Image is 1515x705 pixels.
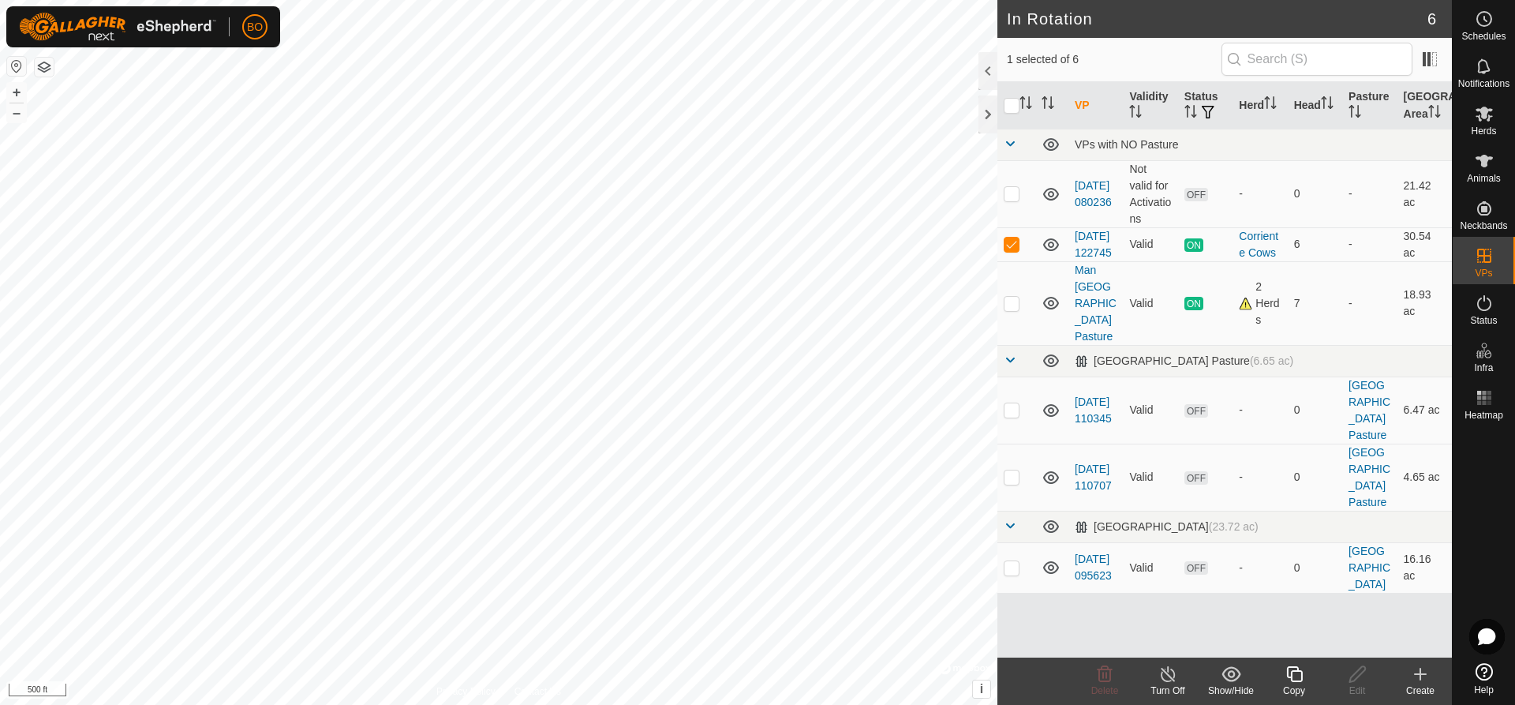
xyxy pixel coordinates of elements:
td: 6.47 ac [1397,377,1452,444]
td: Valid [1123,444,1177,511]
a: [DATE] 080236 [1075,179,1112,208]
div: [GEOGRAPHIC_DATA] [1075,520,1259,534]
th: VP [1068,82,1123,129]
td: 0 [1288,160,1342,227]
span: ON [1184,238,1203,252]
a: [GEOGRAPHIC_DATA] [1349,545,1390,591]
div: - [1239,186,1281,202]
button: Map Layers [35,58,54,77]
p-sorticon: Activate to sort [1042,99,1054,111]
span: Infra [1474,363,1493,373]
span: Schedules [1461,32,1506,41]
span: Herds [1471,126,1496,136]
a: [GEOGRAPHIC_DATA] Pasture [1349,446,1390,508]
a: Privacy Policy [436,684,496,699]
p-sorticon: Activate to sort [1264,99,1277,111]
p-sorticon: Activate to sort [1019,99,1032,111]
p-sorticon: Activate to sort [1428,107,1441,120]
button: – [7,103,26,122]
td: 0 [1288,377,1342,444]
td: Valid [1123,261,1177,345]
p-sorticon: Activate to sort [1129,107,1142,120]
div: Show/Hide [1199,684,1262,698]
td: Valid [1123,542,1177,593]
td: 16.16 ac [1397,542,1452,593]
p-sorticon: Activate to sort [1184,107,1197,120]
th: Pasture [1342,82,1397,129]
td: 18.93 ac [1397,261,1452,345]
td: 0 [1288,542,1342,593]
th: [GEOGRAPHIC_DATA] Area [1397,82,1452,129]
span: OFF [1184,188,1208,201]
th: Validity [1123,82,1177,129]
th: Head [1288,82,1342,129]
a: Contact Us [514,684,561,699]
div: - [1239,560,1281,576]
div: - [1239,402,1281,418]
span: OFF [1184,404,1208,418]
div: Turn Off [1136,684,1199,698]
img: Gallagher Logo [19,13,216,41]
span: VPs [1475,268,1492,278]
td: 4.65 ac [1397,444,1452,511]
a: Man [GEOGRAPHIC_DATA] Pasture [1075,264,1117,343]
span: Status [1470,316,1497,325]
span: (6.65 ac) [1250,354,1293,367]
td: 6 [1288,227,1342,261]
td: 7 [1288,261,1342,345]
p-sorticon: Activate to sort [1349,107,1361,120]
th: Status [1178,82,1233,129]
h2: In Rotation [1007,9,1427,28]
span: OFF [1184,471,1208,485]
td: Valid [1123,377,1177,444]
div: - [1239,469,1281,486]
span: Animals [1467,174,1501,183]
span: 1 selected of 6 [1007,51,1221,68]
span: Help [1474,685,1494,695]
a: [DATE] 110345 [1075,396,1112,425]
a: [GEOGRAPHIC_DATA] Pasture [1349,379,1390,441]
div: Edit [1326,684,1389,698]
button: Reset Map [7,57,26,76]
button: + [7,83,26,102]
td: - [1342,160,1397,227]
span: BO [247,19,263,36]
td: 0 [1288,444,1342,511]
td: 30.54 ac [1397,227,1452,261]
div: Corriente Cows [1239,228,1281,261]
span: ON [1184,297,1203,310]
a: [DATE] 122745 [1075,230,1112,259]
div: Create [1389,684,1452,698]
span: Heatmap [1464,411,1503,420]
span: OFF [1184,561,1208,575]
div: VPs with NO Pasture [1075,138,1446,151]
td: Not valid for Activations [1123,160,1177,227]
input: Search (S) [1221,43,1412,76]
div: [GEOGRAPHIC_DATA] Pasture [1075,354,1293,368]
a: Help [1453,657,1515,701]
span: Delete [1091,685,1119,696]
div: 2 Herds [1239,279,1281,328]
td: 21.42 ac [1397,160,1452,227]
span: i [980,682,983,696]
span: Neckbands [1460,221,1507,231]
td: - [1342,227,1397,261]
a: [DATE] 095623 [1075,553,1112,582]
button: i [973,681,990,698]
span: 6 [1427,7,1436,31]
td: Valid [1123,227,1177,261]
th: Herd [1233,82,1287,129]
p-sorticon: Activate to sort [1321,99,1334,111]
span: Notifications [1458,79,1509,88]
a: [DATE] 110707 [1075,463,1112,492]
div: Copy [1262,684,1326,698]
span: (23.72 ac) [1209,520,1259,533]
td: - [1342,261,1397,345]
